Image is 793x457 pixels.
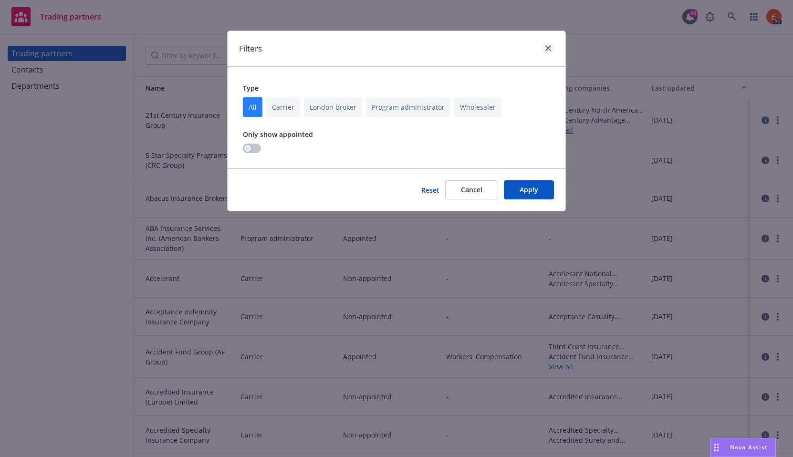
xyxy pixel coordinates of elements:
button: Nova Assist [710,438,776,457]
span: Type [243,83,259,93]
span: Nova Assist [730,443,768,451]
button: Cancel [445,180,498,199]
a: close [543,42,554,54]
span: Cancel [461,185,482,194]
button: Apply [504,180,554,199]
div: Drag to move [710,438,722,457]
a: Reset [421,185,439,195]
span: Apply [520,185,538,194]
span: Only show appointed [243,130,313,139]
h1: Filters [239,42,262,55]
